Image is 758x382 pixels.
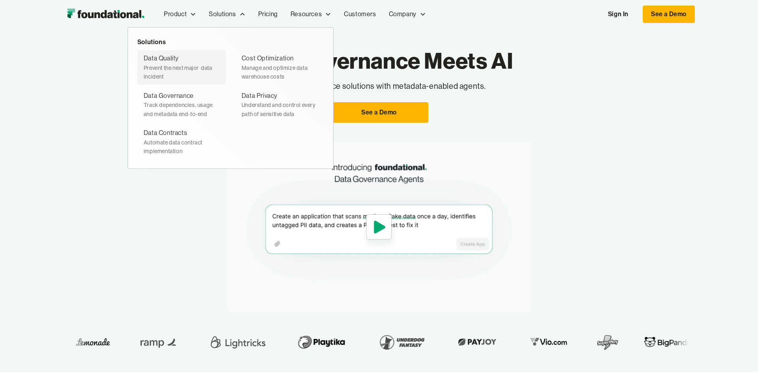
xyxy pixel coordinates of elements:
[144,101,220,118] div: Track dependencies, usage and metadata end-to-end
[177,47,581,74] h1: Data Governance Meets AI
[144,64,220,81] div: Prevent the next major data incident
[600,6,636,22] a: Sign In
[291,9,322,19] div: Resources
[227,142,531,312] a: open lightbox
[338,1,382,27] a: Customers
[383,1,432,27] div: Company
[235,50,324,84] a: Cost OptimizationManage and optimize data warehouse costs
[446,331,468,353] img: SuperPlay
[164,9,187,19] div: Product
[643,6,695,23] a: See a Demo
[144,138,220,156] div: Automate data contract implementation
[128,27,334,169] nav: Solutions
[616,290,758,382] iframe: Chat Widget
[137,50,226,84] a: Data QualityPrevent the next major data incident
[493,336,540,348] img: BigPanda
[144,91,194,101] div: Data Governance
[235,88,324,122] a: Data PrivacyUnderstand and control every path of sensitive data
[63,6,148,22] a: home
[303,336,350,348] img: Payjoy
[137,37,324,47] div: Solutions
[227,142,531,312] img: Create governance solutions with metadata-enabled agents
[565,336,596,348] img: Liberty Energy
[330,102,428,123] a: See a Demo
[242,91,278,101] div: Data Privacy
[63,6,148,22] img: Foundational Logo
[252,1,284,27] a: Pricing
[203,1,251,27] div: Solutions
[242,64,317,81] div: Manage and optimize data warehouse costs
[224,331,278,353] img: Underdog Fantasy
[375,336,421,348] img: Vio.com
[284,1,338,27] div: Resources
[143,331,199,353] img: Playtika
[57,331,117,353] img: Lightricks
[242,101,317,118] div: Understand and control every path of sensitive data
[177,80,581,93] p: Create governance solutions with metadata-enabled agents.
[137,88,226,122] a: Data GovernanceTrack dependencies, usage and metadata end-to-end
[158,1,203,27] div: Product
[242,53,294,64] div: Cost Optimization
[209,9,236,19] div: Solutions
[137,125,226,159] a: Data ContractsAutomate data contract implementation
[144,53,179,64] div: Data Quality
[144,128,187,138] div: Data Contracts
[389,9,417,19] div: Company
